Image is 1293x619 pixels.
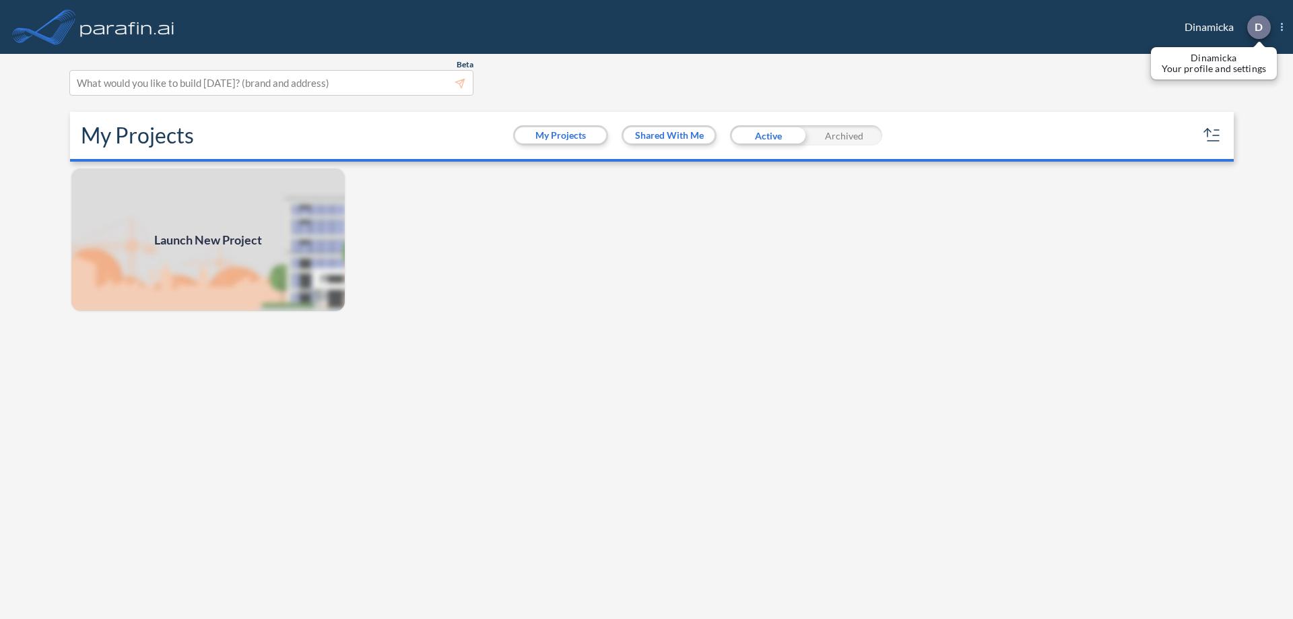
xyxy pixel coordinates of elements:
[1162,63,1266,74] p: Your profile and settings
[70,167,346,313] img: add
[81,123,194,148] h2: My Projects
[70,167,346,313] a: Launch New Project
[730,125,806,145] div: Active
[1164,15,1283,39] div: Dinamicka
[154,231,262,249] span: Launch New Project
[1162,53,1266,63] p: Dinamicka
[457,59,473,70] span: Beta
[624,127,715,143] button: Shared With Me
[806,125,882,145] div: Archived
[515,127,606,143] button: My Projects
[1255,21,1263,33] p: D
[77,13,177,40] img: logo
[1201,125,1223,146] button: sort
